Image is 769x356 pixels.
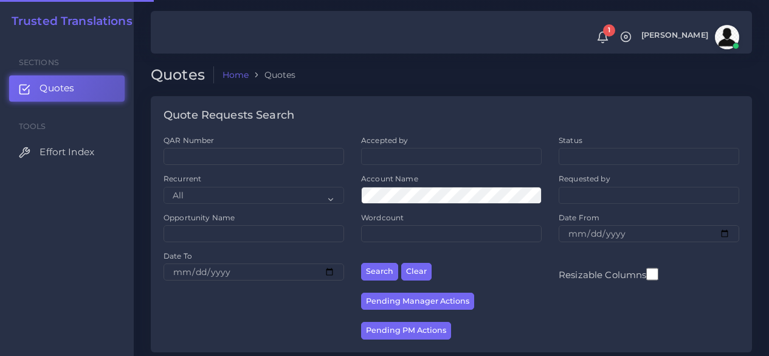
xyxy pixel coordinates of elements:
button: Clear [401,263,432,281]
a: 1 [592,31,613,44]
li: Quotes [249,69,295,81]
a: Home [222,69,249,81]
label: Accepted by [361,135,409,145]
span: 1 [603,24,615,37]
span: Quotes [40,82,74,95]
label: Account Name [361,173,418,184]
a: Quotes [9,75,125,101]
span: Tools [19,122,46,131]
h2: Quotes [151,66,214,84]
label: Date From [559,212,599,223]
label: Resizable Columns [559,267,658,282]
button: Pending PM Actions [361,322,451,340]
label: Opportunity Name [164,212,235,223]
label: QAR Number [164,135,214,145]
label: Wordcount [361,212,404,223]
span: Effort Index [40,145,94,159]
a: [PERSON_NAME]avatar [635,25,743,49]
label: Status [559,135,582,145]
label: Recurrent [164,173,201,184]
button: Pending Manager Actions [361,293,474,310]
button: Search [361,263,398,281]
label: Date To [164,251,192,261]
a: Effort Index [9,139,125,165]
span: Sections [19,58,59,67]
label: Requested by [559,173,610,184]
span: [PERSON_NAME] [641,32,708,40]
img: avatar [715,25,739,49]
input: Resizable Columns [646,267,658,282]
h4: Quote Requests Search [164,109,294,122]
a: Trusted Translations [3,15,133,29]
